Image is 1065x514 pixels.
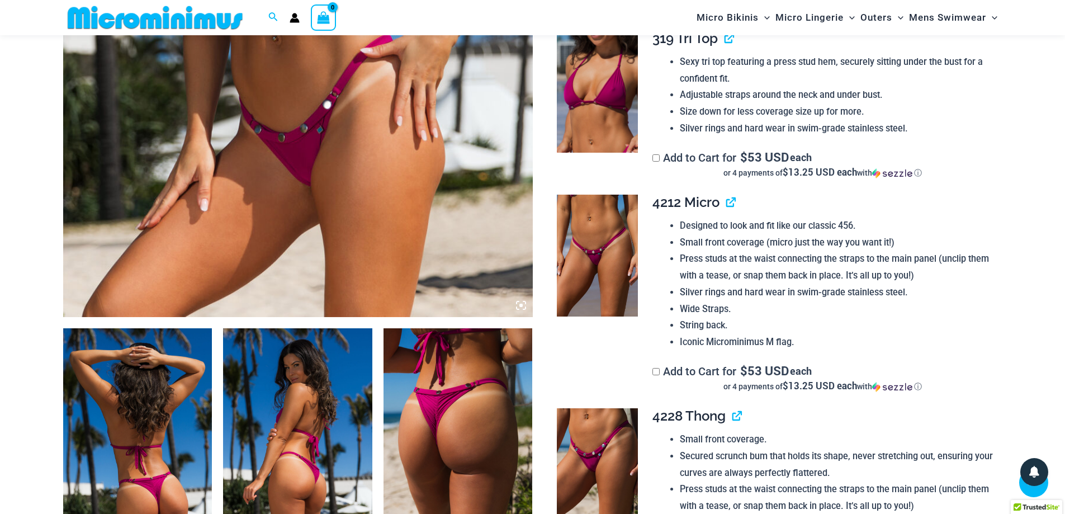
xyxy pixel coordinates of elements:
span: 4212 Micro [652,194,720,210]
a: View Shopping Cart, empty [311,4,337,30]
li: Small front coverage (micro just the way you want it!) [680,234,993,251]
span: $ [740,362,747,379]
span: Mens Swimwear [909,3,986,32]
label: Add to Cart for [652,365,993,392]
div: or 4 payments of with [652,167,993,178]
span: Micro Lingerie [775,3,844,32]
a: Search icon link [268,11,278,25]
li: Wide Straps. [680,301,993,318]
span: Menu Toggle [844,3,855,32]
span: 319 Tri Top [652,30,718,46]
li: Designed to look and fit like our classic 456. [680,218,993,234]
span: Menu Toggle [892,3,903,32]
div: or 4 payments of$13.25 USD eachwithSezzle Click to learn more about Sezzle [652,167,993,178]
img: MM SHOP LOGO FLAT [63,5,247,30]
li: Silver rings and hard wear in swim-grade stainless steel. [680,284,993,301]
img: Tight Rope Pink 319 Top [557,31,638,153]
span: Outers [860,3,892,32]
img: Tight Rope Pink 319 4212 Micro [557,195,638,317]
li: Sexy tri top featuring a press stud hem, securely sitting under the bust for a confident fit. [680,54,993,87]
li: Adjustable straps around the neck and under bust. [680,87,993,103]
div: or 4 payments of$13.25 USD eachwithSezzle Click to learn more about Sezzle [652,381,993,392]
li: Secured scrunch bum that holds its shape, never stretching out, ensuring your curves are always p... [680,448,993,481]
span: each [790,365,812,376]
img: Sezzle [872,382,912,392]
span: $13.25 USD each [783,379,857,392]
div: or 4 payments of with [652,381,993,392]
a: Account icon link [290,13,300,23]
li: Press studs at the waist connecting the straps to the main panel (unclip them with a tease, or sn... [680,481,993,514]
a: Mens SwimwearMenu ToggleMenu Toggle [906,3,1000,32]
nav: Site Navigation [692,2,1002,34]
input: Add to Cart for$53 USD eachor 4 payments of$13.25 USD eachwithSezzle Click to learn more about Se... [652,368,660,375]
span: Menu Toggle [986,3,997,32]
img: Sezzle [872,168,912,178]
span: each [790,152,812,163]
li: Iconic Microminimus M flag. [680,334,993,351]
span: Menu Toggle [759,3,770,32]
li: String back. [680,317,993,334]
a: OutersMenu ToggleMenu Toggle [858,3,906,32]
span: $ [740,149,747,165]
li: Size down for less coverage size up for more. [680,103,993,120]
a: Micro BikinisMenu ToggleMenu Toggle [694,3,773,32]
input: Add to Cart for$53 USD eachor 4 payments of$13.25 USD eachwithSezzle Click to learn more about Se... [652,154,660,162]
li: Silver rings and hard wear in swim-grade stainless steel. [680,120,993,137]
label: Add to Cart for [652,151,993,178]
li: Press studs at the waist connecting the straps to the main panel (unclip them with a tease, or sn... [680,251,993,284]
span: 4228 Thong [652,408,726,424]
span: Micro Bikinis [697,3,759,32]
span: 53 USD [740,152,789,163]
span: 53 USD [740,365,789,376]
a: Micro LingerieMenu ToggleMenu Toggle [773,3,858,32]
li: Small front coverage. [680,431,993,448]
span: $13.25 USD each [783,166,857,178]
